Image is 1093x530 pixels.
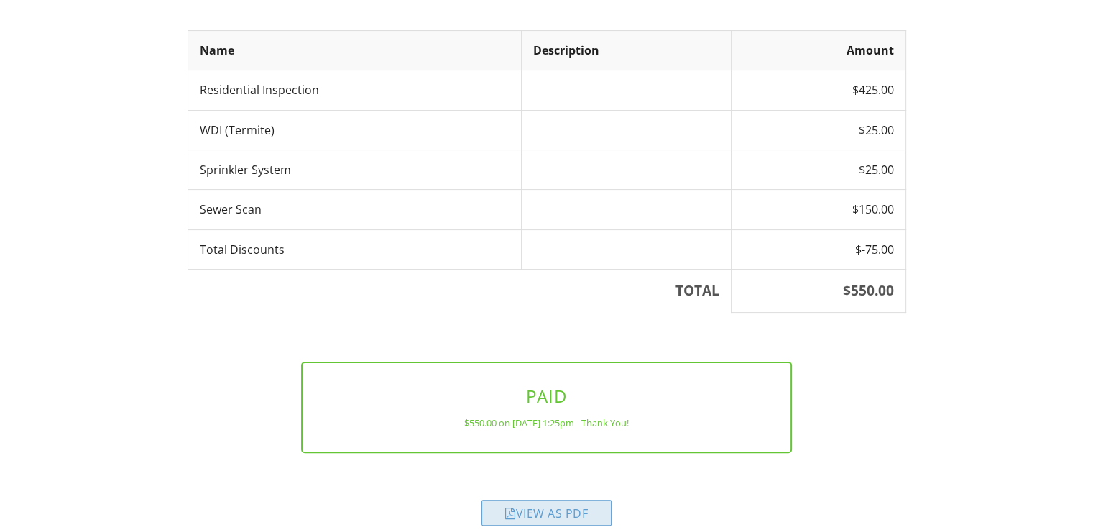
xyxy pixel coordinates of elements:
[731,190,905,229] td: $150.00
[200,122,275,138] span: WDI (Termite)
[481,509,612,525] a: View as PDF
[326,417,767,429] div: $550.00 on [DATE] 1:25pm - Thank You!
[200,82,319,98] span: Residential Inspection
[188,30,521,70] th: Name
[731,30,905,70] th: Amount
[200,162,291,178] span: Sprinkler System
[481,500,612,526] div: View as PDF
[731,70,905,110] td: $425.00
[326,386,767,406] h3: PAID
[188,270,731,313] th: TOTAL
[200,201,262,217] span: Sewer Scan
[731,110,905,150] td: $25.00
[731,270,905,313] th: $550.00
[521,30,731,70] th: Description
[731,150,905,189] td: $25.00
[200,242,285,257] span: Total Discounts
[731,229,905,269] td: $-75.00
